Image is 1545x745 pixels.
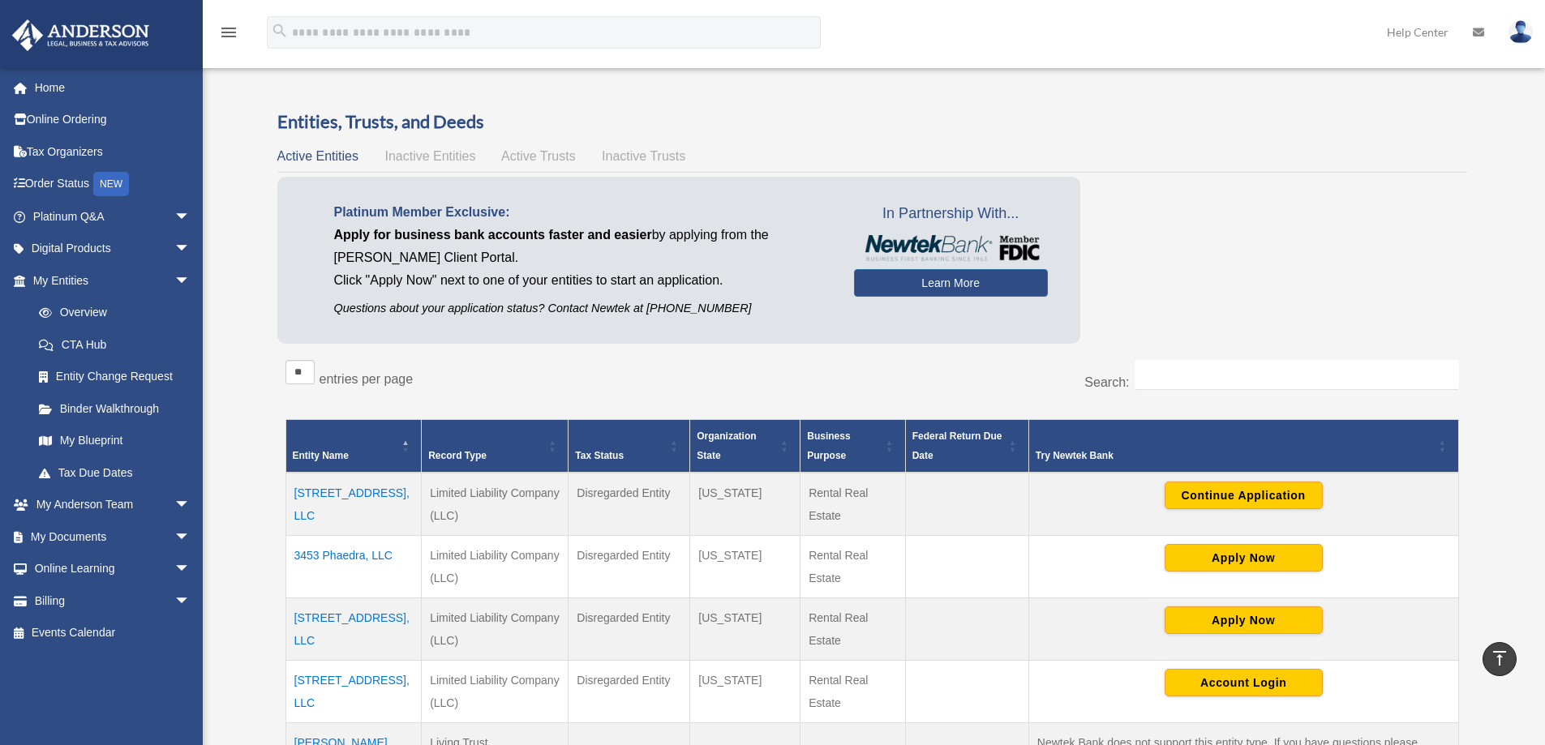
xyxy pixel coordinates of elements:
span: arrow_drop_down [174,553,207,586]
a: My Documentsarrow_drop_down [11,520,215,553]
span: Inactive Entities [384,149,475,163]
span: Record Type [428,450,487,461]
a: Learn More [854,269,1048,297]
a: Tax Due Dates [23,456,207,489]
td: [US_STATE] [690,598,800,661]
span: Business Purpose [807,430,850,461]
td: [US_STATE] [690,661,800,723]
a: Entity Change Request [23,361,207,393]
a: Account Login [1165,675,1323,688]
td: Limited Liability Company (LLC) [422,661,569,723]
td: [STREET_ADDRESS], LLC [285,473,422,536]
td: Disregarded Entity [569,536,690,598]
td: 3453 Phaedra, LLC [285,536,422,598]
a: Order StatusNEW [11,168,215,201]
label: Search: [1084,375,1129,389]
th: Organization State: Activate to sort [690,420,800,473]
a: Tax Organizers [11,135,215,168]
img: Anderson Advisors Platinum Portal [7,19,154,51]
a: Online Ordering [11,104,215,136]
a: vertical_align_top [1483,642,1517,676]
th: Entity Name: Activate to invert sorting [285,420,422,473]
a: Digital Productsarrow_drop_down [11,233,215,265]
td: [STREET_ADDRESS], LLC [285,598,422,661]
a: Platinum Q&Aarrow_drop_down [11,200,215,233]
td: [US_STATE] [690,473,800,536]
i: menu [219,23,238,42]
th: Business Purpose: Activate to sort [800,420,905,473]
i: search [271,22,289,40]
p: Click "Apply Now" next to one of your entities to start an application. [334,269,830,292]
i: vertical_align_top [1490,649,1509,668]
span: Inactive Trusts [602,149,685,163]
a: menu [219,28,238,42]
td: Rental Real Estate [800,536,905,598]
td: Rental Real Estate [800,473,905,536]
a: CTA Hub [23,328,207,361]
td: Disregarded Entity [569,598,690,661]
span: Entity Name [293,450,349,461]
a: My Entitiesarrow_drop_down [11,264,207,297]
td: [US_STATE] [690,536,800,598]
button: Continue Application [1165,482,1323,509]
span: arrow_drop_down [174,584,207,618]
p: by applying from the [PERSON_NAME] Client Portal. [334,224,830,269]
button: Apply Now [1165,544,1323,572]
span: arrow_drop_down [174,233,207,266]
button: Apply Now [1165,606,1323,634]
td: Disregarded Entity [569,661,690,723]
td: Rental Real Estate [800,661,905,723]
span: arrow_drop_down [174,489,207,522]
td: [STREET_ADDRESS], LLC [285,661,422,723]
a: Home [11,71,215,104]
span: Organization State [697,430,756,461]
img: User Pic [1509,20,1533,44]
div: Try Newtek Bank [1036,446,1434,465]
img: NewtekBankLogoSM.png [862,235,1040,261]
p: Questions about your application status? Contact Newtek at [PHONE_NUMBER] [334,298,830,319]
span: arrow_drop_down [174,520,207,554]
a: My Anderson Teamarrow_drop_down [11,489,215,521]
th: Federal Return Due Date: Activate to sort [905,420,1028,473]
div: NEW [93,172,129,196]
th: Record Type: Activate to sort [422,420,569,473]
span: Active Trusts [501,149,576,163]
h3: Entities, Trusts, and Deeds [277,109,1467,135]
a: Online Learningarrow_drop_down [11,553,215,585]
th: Try Newtek Bank : Activate to sort [1028,420,1458,473]
span: Apply for business bank accounts faster and easier [334,228,652,242]
span: Federal Return Due Date [912,430,1002,461]
span: In Partnership With... [854,201,1048,227]
a: Billingarrow_drop_down [11,584,215,617]
a: Overview [23,297,199,329]
td: Limited Liability Company (LLC) [422,598,569,661]
span: Active Entities [277,149,358,163]
td: Limited Liability Company (LLC) [422,473,569,536]
td: Disregarded Entity [569,473,690,536]
span: arrow_drop_down [174,200,207,233]
a: Events Calendar [11,617,215,649]
label: entries per page [320,372,414,386]
td: Rental Real Estate [800,598,905,661]
span: Tax Status [575,450,624,461]
th: Tax Status: Activate to sort [569,420,690,473]
p: Platinum Member Exclusive: [334,201,830,224]
span: arrow_drop_down [174,264,207,298]
button: Account Login [1165,669,1323,696]
a: Binder Walkthrough [23,392,207,425]
a: My Blueprint [23,425,207,457]
td: Limited Liability Company (LLC) [422,536,569,598]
